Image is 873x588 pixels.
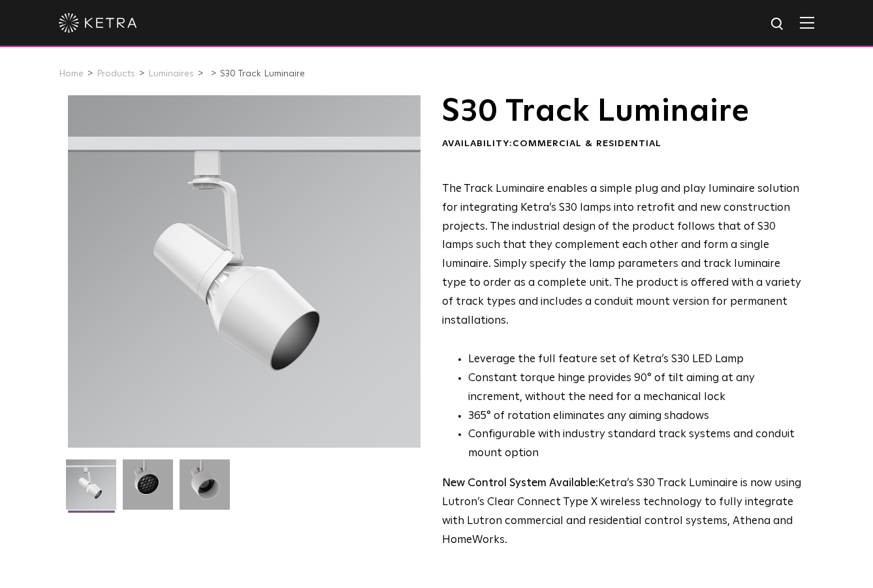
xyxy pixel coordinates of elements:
p: Ketra’s S30 Track Luminaire is now using Lutron’s Clear Connect Type X wireless technology to ful... [442,474,802,550]
img: S30-Track-Luminaire-2021-Web-Square [66,459,116,519]
li: 365° of rotation eliminates any aiming shadows [468,407,802,426]
a: Home [59,69,84,78]
div: Availability: [442,138,802,151]
img: Hamburger%20Nav.svg [800,16,814,29]
h1: S30 Track Luminaire [442,95,802,128]
li: Configurable with industry standard track systems and conduit mount option [468,426,802,463]
img: 9e3d97bd0cf938513d6e [180,459,230,519]
img: ketra-logo-2019-white [59,13,137,33]
img: search icon [770,16,786,33]
li: Leverage the full feature set of Ketra’s S30 LED Lamp [468,350,802,369]
li: Constant torque hinge provides 90° of tilt aiming at any increment, without the need for a mechan... [468,369,802,407]
span: Commercial & Residential [513,139,661,148]
img: 3b1b0dc7630e9da69e6b [123,459,173,519]
a: Luminaires [148,69,194,78]
a: Products [97,69,135,78]
a: S30 Track Luminaire [220,69,305,78]
span: The Track Luminaire enables a simple plug and play luminaire solution for integrating Ketra’s S30... [442,183,801,326]
strong: New Control System Available: [442,478,598,489]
